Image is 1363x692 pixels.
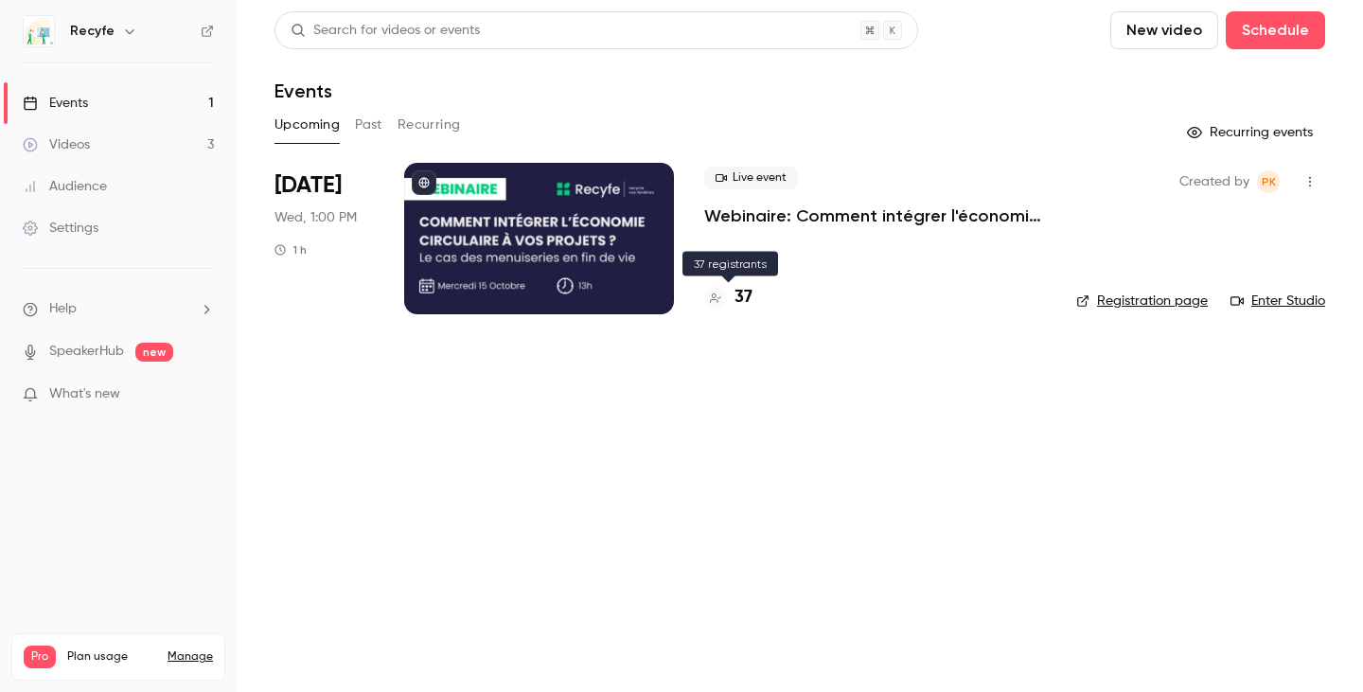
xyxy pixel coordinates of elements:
a: Webinaire: Comment intégrer l'économie circulaire dans vos projets ? [704,204,1046,227]
div: Videos [23,135,90,154]
button: Upcoming [274,110,340,140]
a: Enter Studio [1230,292,1325,311]
span: Created by [1179,170,1249,193]
div: Events [23,94,88,113]
button: Recurring events [1178,117,1325,148]
span: new [135,343,173,362]
span: What's new [49,384,120,404]
div: Audience [23,177,107,196]
div: Settings [23,219,98,238]
span: Wed, 1:00 PM [274,208,357,227]
button: Recurring [398,110,461,140]
div: Oct 15 Wed, 1:00 PM (Europe/Paris) [274,163,374,314]
div: Search for videos or events [291,21,480,41]
h1: Events [274,80,332,102]
button: Schedule [1226,11,1325,49]
a: SpeakerHub [49,342,124,362]
span: Live event [704,167,798,189]
button: Past [355,110,382,140]
span: Plan usage [67,649,156,665]
span: PK [1262,170,1276,193]
h4: 37 [735,285,752,311]
span: Pauline KATCHAVENDA [1257,170,1280,193]
li: help-dropdown-opener [23,299,214,319]
h6: Recyfe [70,22,115,41]
button: New video [1110,11,1218,49]
span: Pro [24,646,56,668]
a: Manage [168,649,213,665]
div: 1 h [274,242,307,257]
span: Help [49,299,77,319]
span: [DATE] [274,170,342,201]
img: Recyfe [24,16,54,46]
a: Registration page [1076,292,1208,311]
a: 37 [704,285,752,311]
